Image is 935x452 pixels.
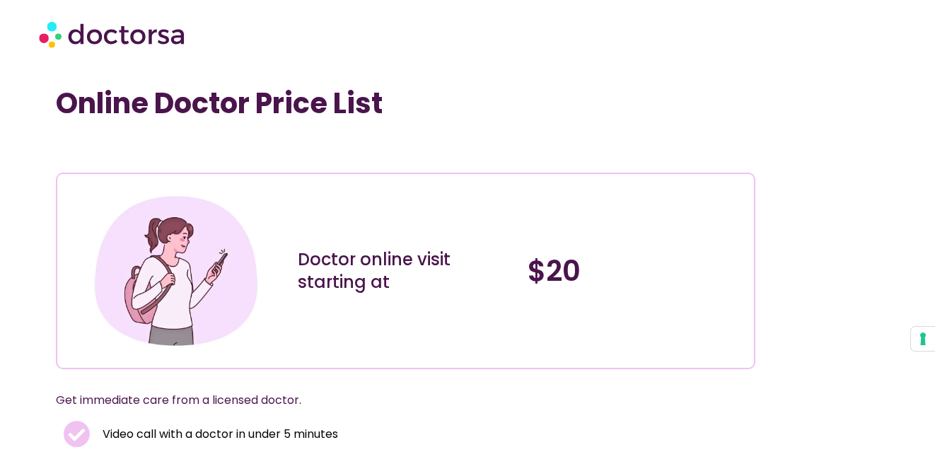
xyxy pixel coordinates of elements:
[99,424,338,444] span: Video call with a doctor in under 5 minutes
[90,185,262,357] img: Illustration depicting a young woman in a casual outfit, engaged with her smartphone. She has a p...
[911,327,935,351] button: Your consent preferences for tracking technologies
[56,86,755,120] h1: Online Doctor Price List
[56,390,721,410] p: Get immediate care from a licensed doctor.
[528,254,743,288] h4: $20
[63,141,275,158] iframe: Customer reviews powered by Trustpilot
[298,248,513,294] div: Doctor online visit starting at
